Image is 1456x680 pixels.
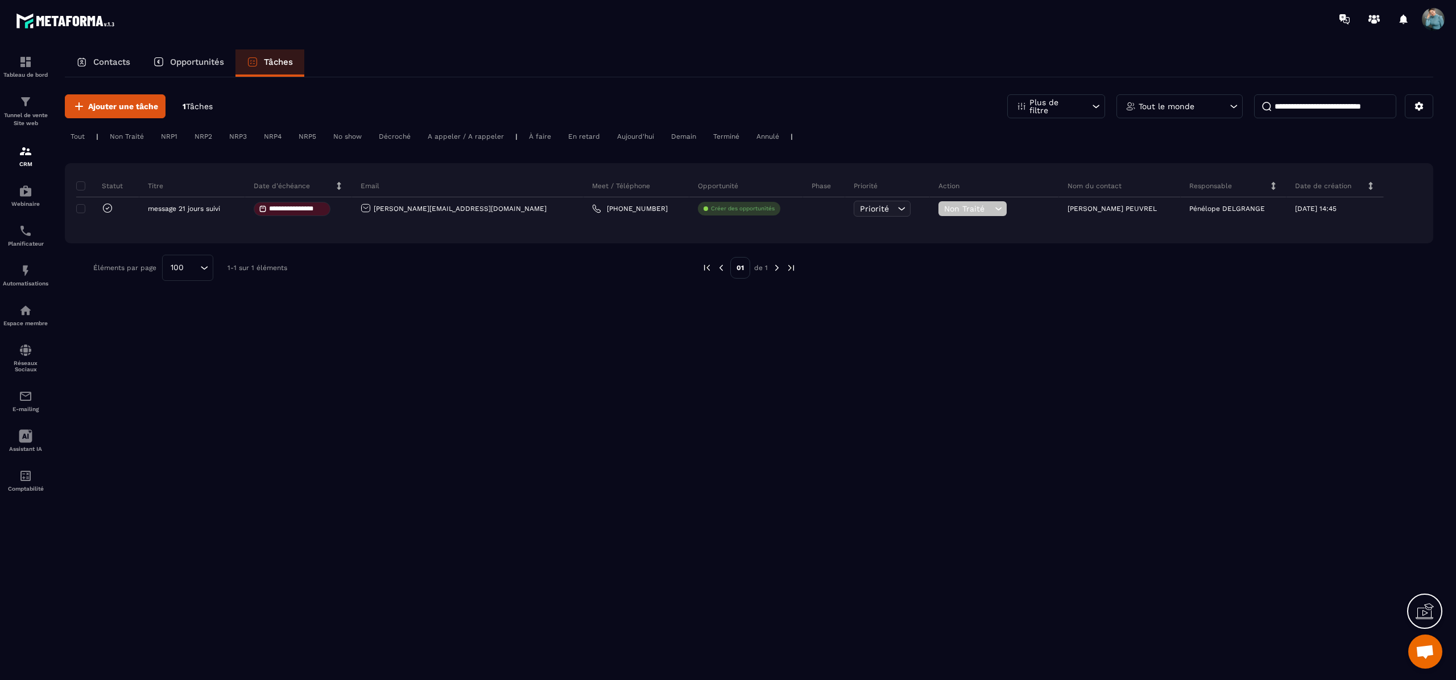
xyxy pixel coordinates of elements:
[3,360,48,372] p: Réseaux Sociaux
[104,130,150,143] div: Non Traité
[1029,98,1079,114] p: Plus de filtre
[1408,635,1442,669] div: Ouvrir le chat
[183,101,213,112] p: 1
[938,181,959,190] p: Action
[523,130,557,143] div: À faire
[3,320,48,326] p: Espace membre
[167,262,188,274] span: 100
[592,204,668,213] a: [PHONE_NUMBER]
[1295,181,1351,190] p: Date de création
[189,130,218,143] div: NRP2
[3,161,48,167] p: CRM
[258,130,287,143] div: NRP4
[148,205,220,213] p: message 21 jours suivi
[3,406,48,412] p: E-mailing
[3,486,48,492] p: Comptabilité
[3,421,48,461] a: Assistant IA
[665,130,702,143] div: Demain
[1068,181,1122,190] p: Nom du contact
[3,72,48,78] p: Tableau de bord
[162,255,213,281] div: Search for option
[19,95,32,109] img: formation
[3,111,48,127] p: Tunnel de vente Site web
[562,130,606,143] div: En retard
[730,257,750,279] p: 01
[361,181,379,190] p: Email
[227,264,287,272] p: 1-1 sur 1 éléments
[3,47,48,86] a: formationformationTableau de bord
[716,263,726,273] img: prev
[19,55,32,69] img: formation
[79,181,123,190] p: Statut
[1139,102,1194,110] p: Tout le monde
[786,263,796,273] img: next
[1068,205,1157,213] p: [PERSON_NAME] PEUVREL
[88,101,158,112] span: Ajouter une tâche
[711,205,775,213] p: Créer des opportunités
[65,94,166,118] button: Ajouter une tâche
[65,49,142,77] a: Contacts
[791,132,793,140] p: |
[19,469,32,483] img: accountant
[751,130,785,143] div: Annulé
[19,224,32,238] img: scheduler
[293,130,322,143] div: NRP5
[19,264,32,277] img: automations
[702,263,712,273] img: prev
[3,136,48,176] a: formationformationCRM
[3,215,48,255] a: schedulerschedulerPlanificateur
[19,389,32,403] img: email
[170,57,224,67] p: Opportunités
[96,132,98,140] p: |
[19,184,32,198] img: automations
[142,49,235,77] a: Opportunités
[3,446,48,452] p: Assistant IA
[188,262,197,274] input: Search for option
[1295,205,1337,213] p: [DATE] 14:45
[19,304,32,317] img: automations
[328,130,367,143] div: No show
[592,181,650,190] p: Meet / Téléphone
[1189,205,1265,213] p: Pénélope DELGRANGE
[93,57,130,67] p: Contacts
[3,295,48,335] a: automationsautomationsEspace membre
[235,49,304,77] a: Tâches
[3,176,48,215] a: automationsautomationsWebinaire
[264,57,293,67] p: Tâches
[754,263,768,272] p: de 1
[3,335,48,381] a: social-networksocial-networkRéseaux Sociaux
[854,181,878,190] p: Priorité
[16,10,118,31] img: logo
[812,181,831,190] p: Phase
[19,144,32,158] img: formation
[19,343,32,357] img: social-network
[1189,181,1232,190] p: Responsable
[93,264,156,272] p: Éléments par page
[698,181,738,190] p: Opportunité
[860,204,889,213] span: Priorité
[3,280,48,287] p: Automatisations
[3,86,48,136] a: formationformationTunnel de vente Site web
[3,201,48,207] p: Webinaire
[3,461,48,500] a: accountantaccountantComptabilité
[3,381,48,421] a: emailemailE-mailing
[224,130,253,143] div: NRP3
[3,241,48,247] p: Planificateur
[422,130,510,143] div: A appeler / A rappeler
[373,130,416,143] div: Décroché
[254,181,310,190] p: Date d’échéance
[708,130,745,143] div: Terminé
[772,263,782,273] img: next
[515,132,518,140] p: |
[611,130,660,143] div: Aujourd'hui
[944,204,992,213] span: Non Traité
[186,102,213,111] span: Tâches
[3,255,48,295] a: automationsautomationsAutomatisations
[65,130,90,143] div: Tout
[155,130,183,143] div: NRP1
[148,181,163,190] p: Titre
